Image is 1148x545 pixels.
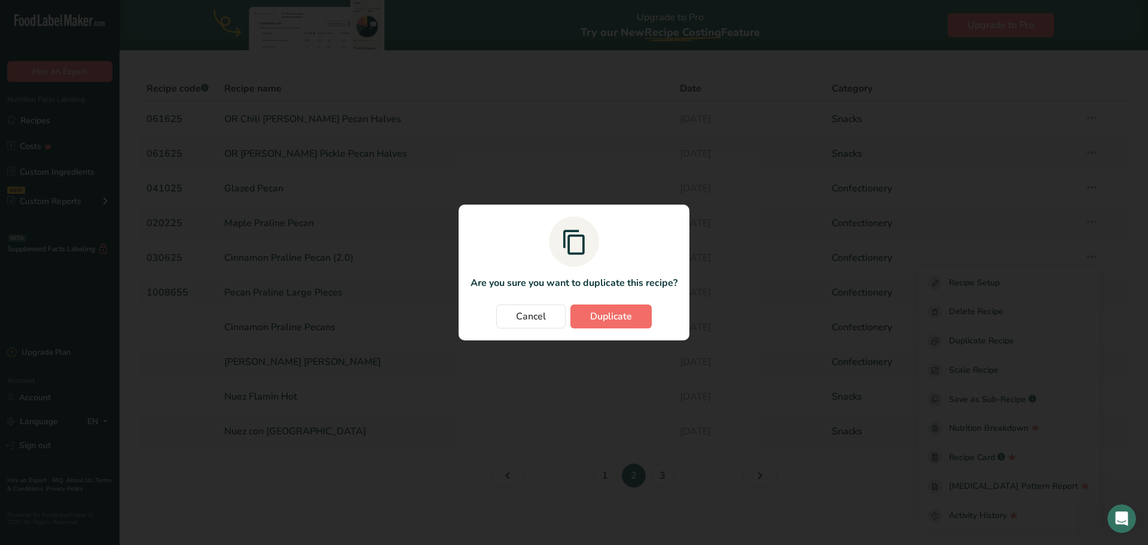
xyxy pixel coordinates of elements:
[496,305,566,328] button: Cancel
[1107,504,1136,533] iframe: Intercom live chat
[590,309,632,324] span: Duplicate
[570,305,652,328] button: Duplicate
[471,276,677,290] p: Are you sure you want to duplicate this recipe?
[516,309,546,324] span: Cancel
